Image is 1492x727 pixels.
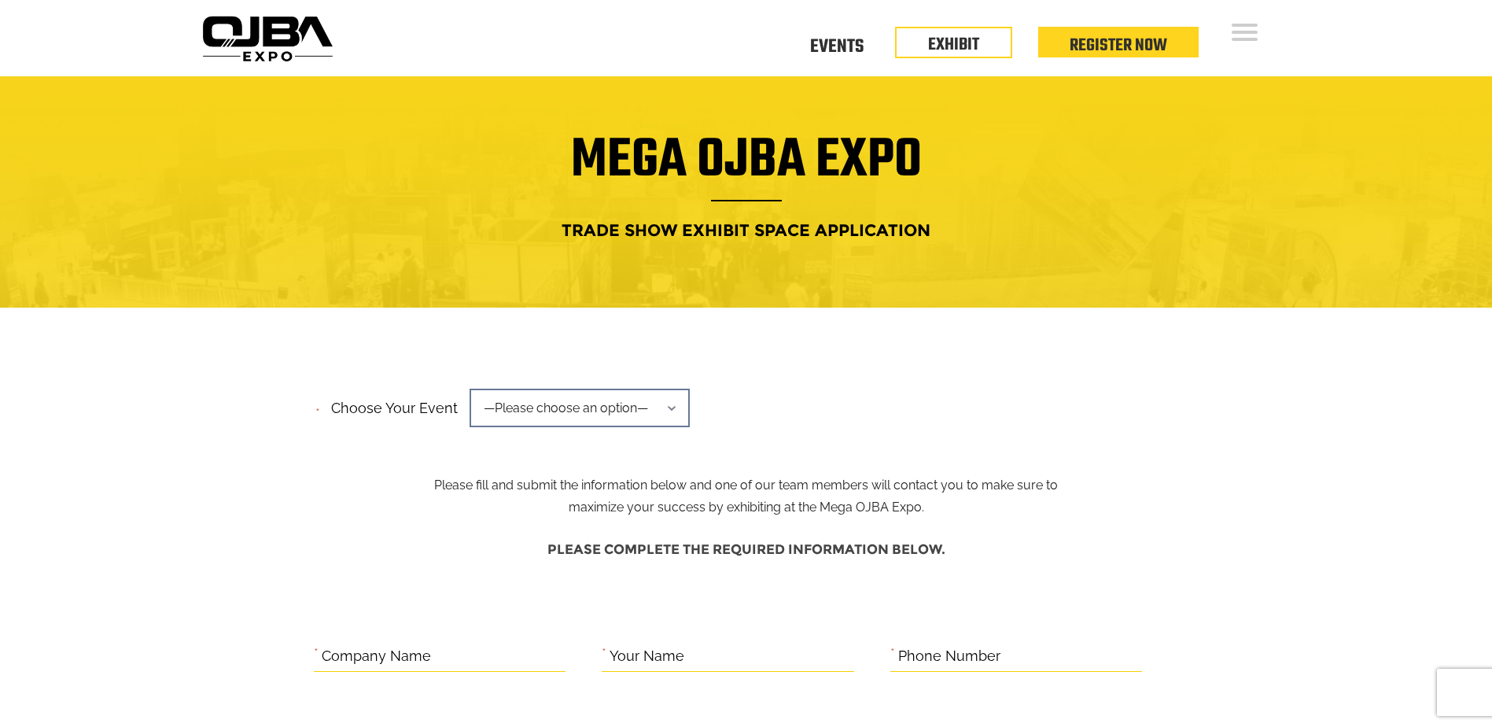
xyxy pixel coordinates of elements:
[928,31,979,58] a: EXHIBIT
[898,644,1000,669] label: Phone Number
[1070,32,1167,59] a: Register Now
[610,644,684,669] label: Your Name
[322,386,458,421] label: Choose your event
[322,644,431,669] label: Company Name
[208,216,1285,245] h4: Trade Show Exhibit Space Application
[422,395,1070,518] p: Please fill and submit the information below and one of our team members will contact you to make...
[208,138,1285,201] h1: Mega OJBA Expo
[470,389,690,427] span: —Please choose an option—
[314,534,1179,565] h4: Please complete the required information below.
